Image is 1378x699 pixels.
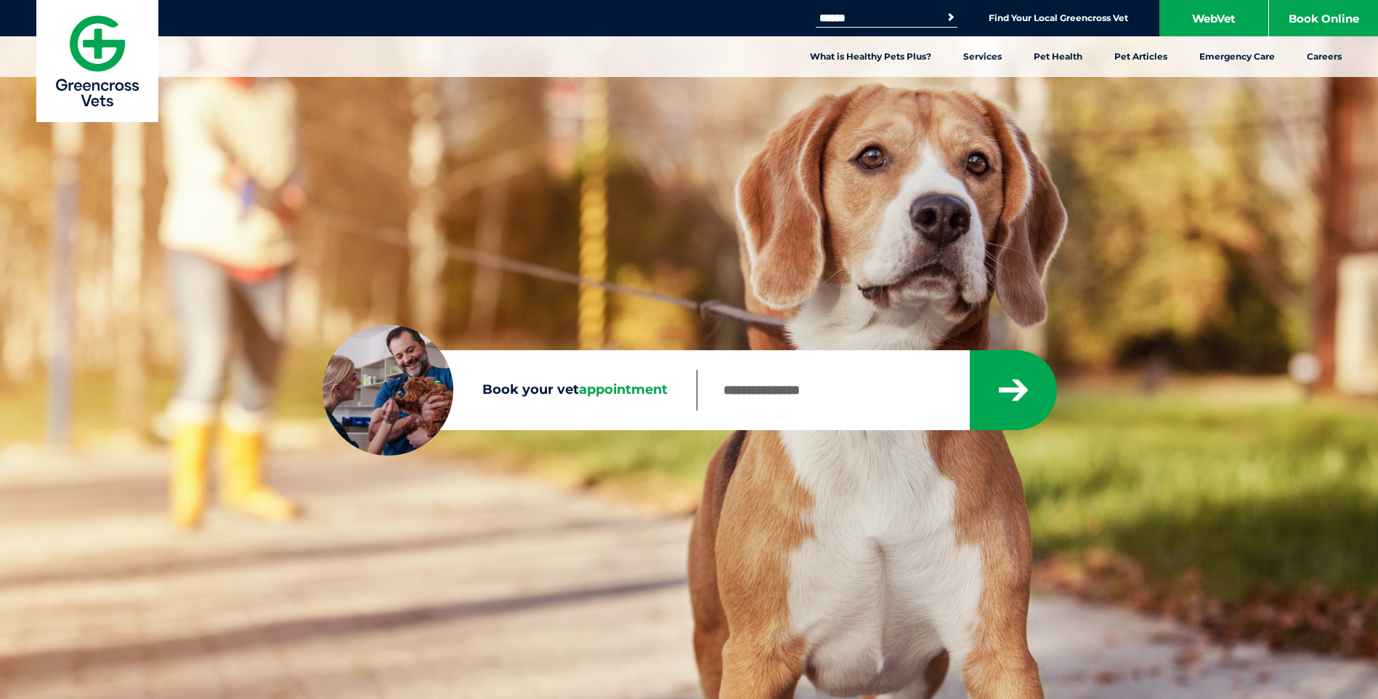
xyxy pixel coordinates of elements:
[579,381,668,397] span: appointment
[944,10,958,25] button: Search
[1183,36,1291,77] a: Emergency Care
[989,12,1128,24] a: Find Your Local Greencross Vet
[1098,36,1183,77] a: Pet Articles
[1291,36,1358,77] a: Careers
[794,36,947,77] a: What is Healthy Pets Plus?
[947,36,1018,77] a: Services
[1018,36,1098,77] a: Pet Health
[323,379,697,401] label: Book your vet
